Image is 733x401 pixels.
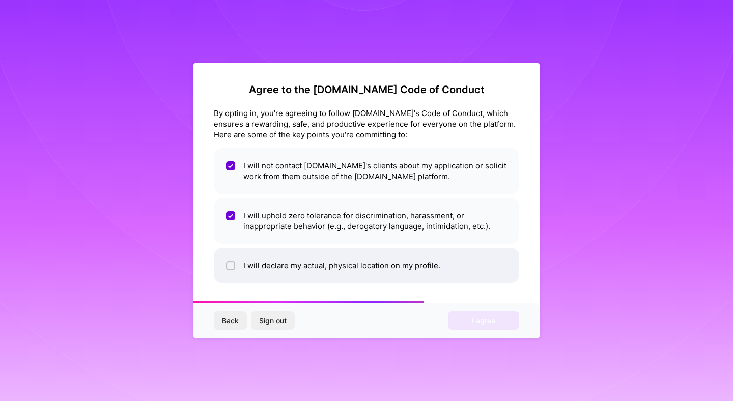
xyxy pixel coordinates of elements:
[214,108,519,140] div: By opting in, you're agreeing to follow [DOMAIN_NAME]'s Code of Conduct, which ensures a rewardin...
[251,311,295,330] button: Sign out
[214,198,519,244] li: I will uphold zero tolerance for discrimination, harassment, or inappropriate behavior (e.g., der...
[214,83,519,96] h2: Agree to the [DOMAIN_NAME] Code of Conduct
[214,248,519,283] li: I will declare my actual, physical location on my profile.
[214,148,519,194] li: I will not contact [DOMAIN_NAME]'s clients about my application or solicit work from them outside...
[259,316,287,326] span: Sign out
[222,316,239,326] span: Back
[214,311,247,330] button: Back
